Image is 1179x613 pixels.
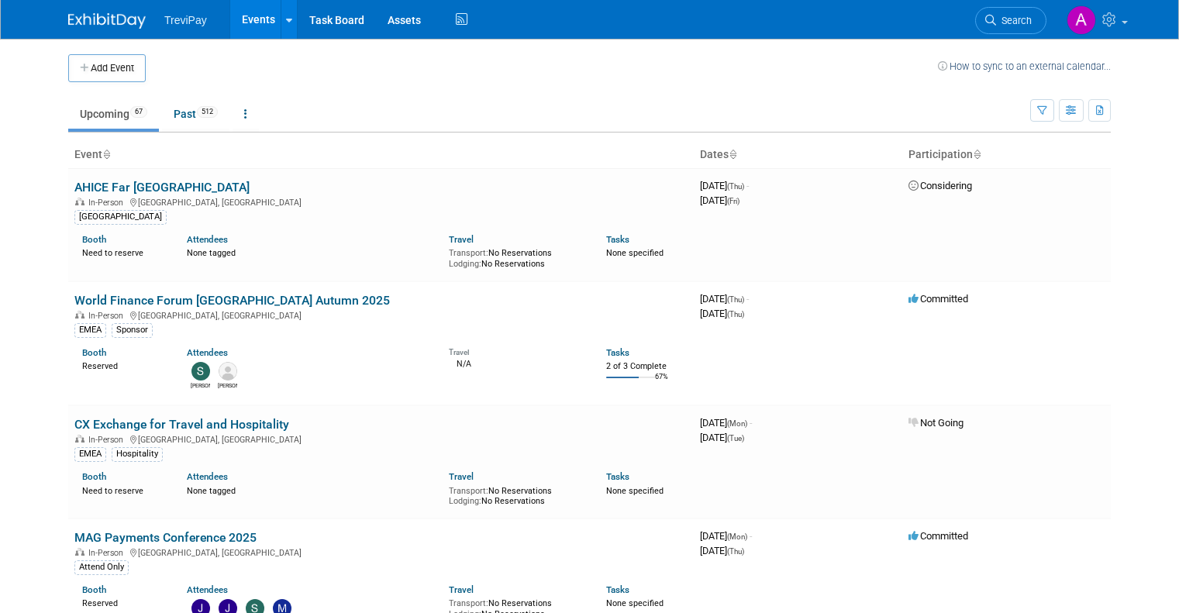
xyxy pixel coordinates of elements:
[750,417,752,429] span: -
[82,358,164,372] div: Reserved
[700,195,739,206] span: [DATE]
[74,293,390,308] a: World Finance Forum [GEOGRAPHIC_DATA] Autumn 2025
[938,60,1111,72] a: How to sync to an external calendar...
[187,471,228,482] a: Attendees
[727,434,744,443] span: (Tue)
[68,142,694,168] th: Event
[908,180,972,191] span: Considering
[606,248,664,258] span: None specified
[655,373,668,394] td: 67%
[700,530,752,542] span: [DATE]
[82,584,106,595] a: Booth
[700,432,744,443] span: [DATE]
[449,357,583,370] div: N/A
[729,148,736,160] a: Sort by Start Date
[74,417,289,432] a: CX Exchange for Travel and Hospitality
[82,471,106,482] a: Booth
[88,435,128,445] span: In-Person
[449,584,474,595] a: Travel
[130,106,147,118] span: 67
[74,447,106,461] div: EMEA
[449,259,481,269] span: Lodging:
[191,381,210,390] div: Sara Ouhsine
[727,295,744,304] span: (Thu)
[191,362,210,381] img: Sara Ouhsine
[746,180,749,191] span: -
[908,417,964,429] span: Not Going
[75,198,84,205] img: In-Person Event
[82,245,164,259] div: Need to reserve
[727,310,744,319] span: (Thu)
[187,483,437,497] div: None tagged
[68,13,146,29] img: ExhibitDay
[700,180,749,191] span: [DATE]
[82,234,106,245] a: Booth
[606,234,629,245] a: Tasks
[700,308,744,319] span: [DATE]
[606,471,629,482] a: Tasks
[902,142,1111,168] th: Participation
[164,14,207,26] span: TreviPay
[727,547,744,556] span: (Thu)
[606,347,629,358] a: Tasks
[908,530,968,542] span: Committed
[219,362,237,381] img: Allen Bonde
[449,496,481,506] span: Lodging:
[727,419,747,428] span: (Mon)
[700,545,744,556] span: [DATE]
[750,530,752,542] span: -
[74,210,167,224] div: [GEOGRAPHIC_DATA]
[218,381,237,390] div: Allen Bonde
[112,323,153,337] div: Sponsor
[112,447,163,461] div: Hospitality
[449,486,488,496] span: Transport:
[1067,5,1096,35] img: Alen Lovric
[82,483,164,497] div: Need to reserve
[606,584,629,595] a: Tasks
[68,54,146,82] button: Add Event
[102,148,110,160] a: Sort by Event Name
[727,197,739,205] span: (Fri)
[700,417,752,429] span: [DATE]
[746,293,749,305] span: -
[187,234,228,245] a: Attendees
[74,308,688,321] div: [GEOGRAPHIC_DATA], [GEOGRAPHIC_DATA]
[88,311,128,321] span: In-Person
[75,435,84,443] img: In-Person Event
[68,99,159,129] a: Upcoming67
[694,142,902,168] th: Dates
[75,548,84,556] img: In-Person Event
[449,343,583,357] div: Travel
[449,471,474,482] a: Travel
[82,595,164,609] div: Reserved
[449,248,488,258] span: Transport:
[74,195,688,208] div: [GEOGRAPHIC_DATA], [GEOGRAPHIC_DATA]
[449,598,488,608] span: Transport:
[187,584,228,595] a: Attendees
[162,99,229,129] a: Past512
[449,245,583,269] div: No Reservations No Reservations
[973,148,981,160] a: Sort by Participation Type
[88,548,128,558] span: In-Person
[449,483,583,507] div: No Reservations No Reservations
[74,432,688,445] div: [GEOGRAPHIC_DATA], [GEOGRAPHIC_DATA]
[606,361,688,372] div: 2 of 3 Complete
[187,347,228,358] a: Attendees
[82,347,106,358] a: Booth
[88,198,128,208] span: In-Person
[74,560,129,574] div: Attend Only
[449,234,474,245] a: Travel
[727,182,744,191] span: (Thu)
[606,598,664,608] span: None specified
[975,7,1046,34] a: Search
[700,293,749,305] span: [DATE]
[908,293,968,305] span: Committed
[74,180,250,195] a: AHICE Far [GEOGRAPHIC_DATA]
[75,311,84,319] img: In-Person Event
[727,532,747,541] span: (Mon)
[197,106,218,118] span: 512
[187,245,437,259] div: None tagged
[74,323,106,337] div: EMEA
[74,530,257,545] a: MAG Payments Conference 2025
[74,546,688,558] div: [GEOGRAPHIC_DATA], [GEOGRAPHIC_DATA]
